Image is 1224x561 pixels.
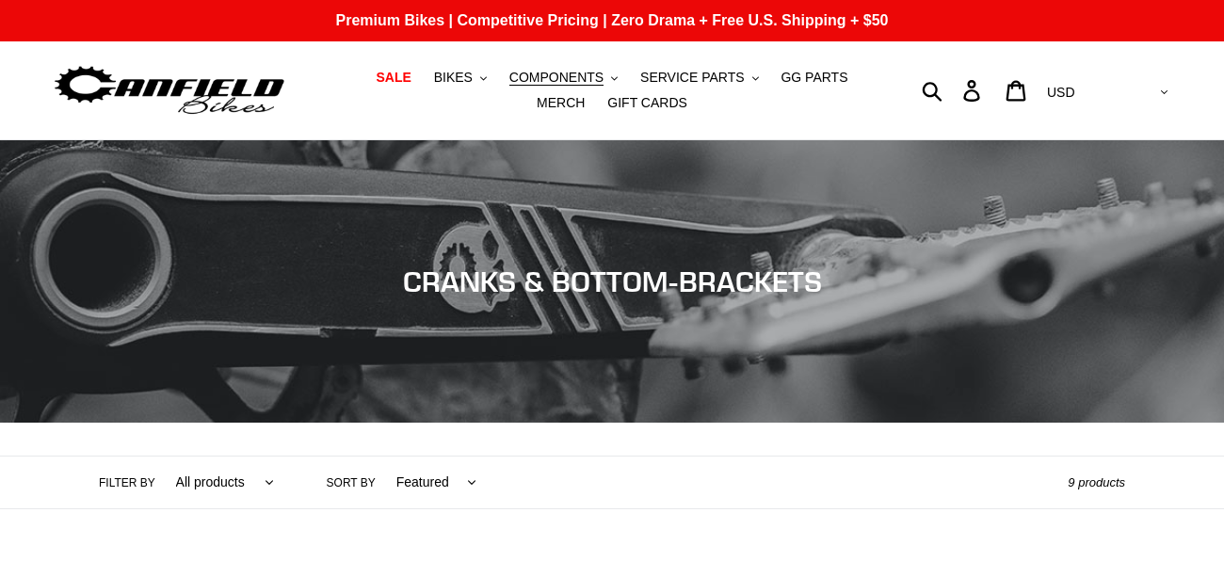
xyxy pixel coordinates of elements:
span: COMPONENTS [509,70,604,86]
span: GIFT CARDS [607,95,687,111]
span: SALE [376,70,411,86]
a: GIFT CARDS [598,90,697,116]
span: SERVICE PARTS [640,70,744,86]
button: BIKES [425,65,496,90]
span: MERCH [537,95,585,111]
span: BIKES [434,70,473,86]
label: Sort by [327,474,376,491]
span: CRANKS & BOTTOM-BRACKETS [403,264,822,298]
img: Canfield Bikes [52,61,287,120]
button: SERVICE PARTS [631,65,767,90]
a: MERCH [527,90,594,116]
a: GG PARTS [771,65,857,90]
a: SALE [366,65,420,90]
span: 9 products [1068,475,1125,489]
label: Filter by [99,474,155,491]
button: COMPONENTS [500,65,627,90]
span: GG PARTS [781,70,847,86]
